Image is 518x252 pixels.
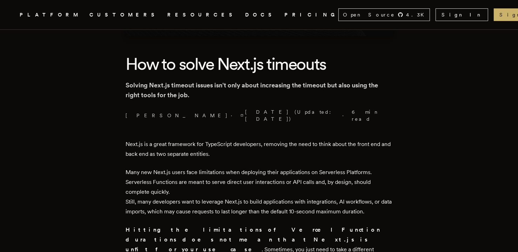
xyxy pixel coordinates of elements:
button: PLATFORM [20,11,81,19]
a: Sign In [436,8,488,21]
span: Open Source [343,11,395,18]
h1: How to solve Next.js timeouts [126,53,392,75]
a: DOCS [245,11,276,19]
a: CUSTOMERS [89,11,159,19]
p: Solving Next.js timeout issues isn't only about increasing the timeout but also using the right t... [126,80,392,100]
a: PRICING [284,11,338,19]
button: RESOURCES [167,11,237,19]
span: 6 min read [352,108,388,122]
a: [PERSON_NAME] [126,112,228,119]
p: Many new Next.js users face limitations when deploying their applications on Serverless Platforms... [126,167,392,217]
p: Next.js is a great framework for TypeScript developers, removing the need to think about the fron... [126,139,392,159]
span: [DATE] (Updated: [DATE] ) [241,108,340,122]
p: · · [126,108,392,122]
span: 4.3 K [406,11,428,18]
